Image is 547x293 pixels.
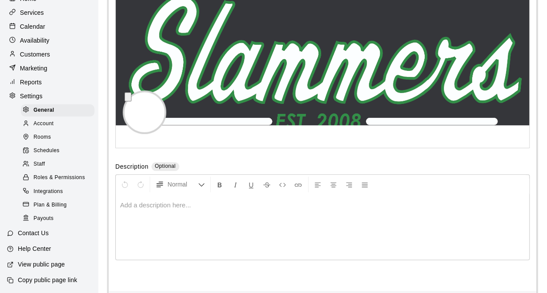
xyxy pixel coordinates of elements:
[291,176,305,192] button: Insert Link
[34,146,60,155] span: Schedules
[7,90,91,103] a: Settings
[7,62,91,75] a: Marketing
[20,22,45,31] p: Calendar
[20,8,44,17] p: Services
[244,176,258,192] button: Format Underline
[155,163,176,169] span: Optional
[21,144,98,158] a: Schedules
[115,162,148,172] label: Description
[21,158,98,171] a: Staff
[168,180,198,189] span: Normal
[21,131,98,144] a: Rooms
[7,48,91,61] a: Customers
[34,201,67,210] span: Plan & Billing
[21,158,94,170] div: Staff
[259,176,274,192] button: Format Strikethrough
[21,171,98,185] a: Roles & Permissions
[21,186,94,198] div: Integrations
[20,50,50,59] p: Customers
[18,229,49,237] p: Contact Us
[342,176,356,192] button: Right Align
[21,172,94,184] div: Roles & Permissions
[326,176,341,192] button: Center Align
[34,173,85,182] span: Roles & Permissions
[21,145,94,157] div: Schedules
[21,131,94,143] div: Rooms
[20,78,42,87] p: Reports
[212,176,227,192] button: Format Bold
[275,176,290,192] button: Insert Code
[34,106,54,115] span: General
[18,244,51,253] p: Help Center
[357,176,372,192] button: Justify Align
[7,34,91,47] a: Availability
[20,64,47,73] p: Marketing
[7,6,91,19] a: Services
[34,120,54,128] span: Account
[21,213,94,225] div: Payouts
[152,176,208,192] button: Formatting Options
[21,212,98,225] a: Payouts
[20,36,50,45] p: Availability
[21,104,94,117] div: General
[21,118,94,130] div: Account
[21,103,98,117] a: General
[18,260,65,269] p: View public page
[18,276,77,284] p: Copy public page link
[34,160,45,169] span: Staff
[20,92,43,100] p: Settings
[117,176,132,192] button: Undo
[34,187,63,196] span: Integrations
[133,176,148,192] button: Redo
[34,214,54,223] span: Payouts
[34,133,51,142] span: Rooms
[21,199,94,211] div: Plan & Billing
[21,185,98,198] a: Integrations
[21,198,98,212] a: Plan & Billing
[7,76,91,89] a: Reports
[7,20,91,33] a: Calendar
[310,176,325,192] button: Left Align
[228,176,243,192] button: Format Italics
[21,117,98,130] a: Account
